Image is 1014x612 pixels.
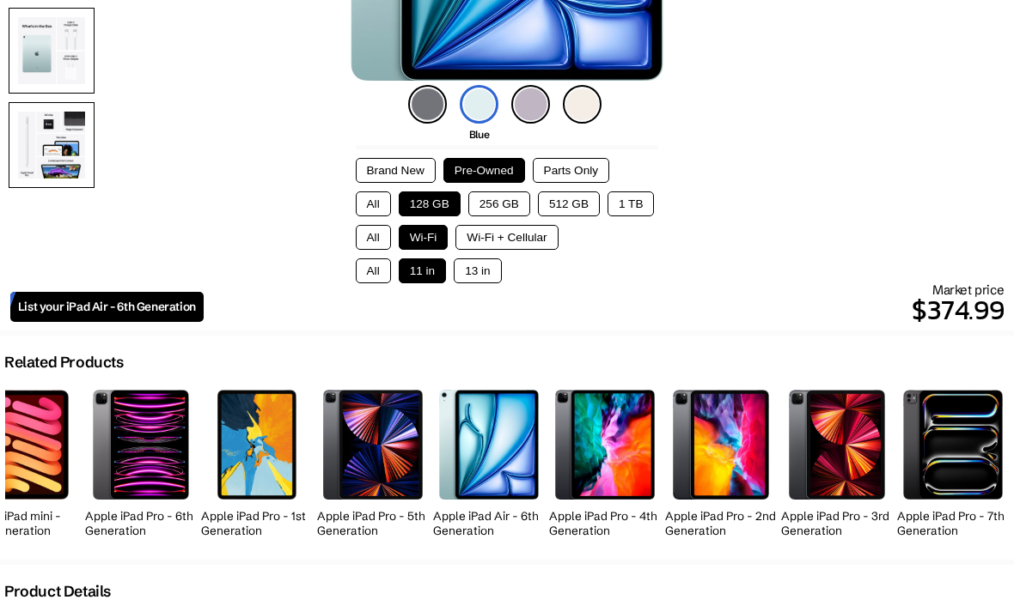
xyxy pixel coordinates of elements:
span: List your iPad Air - 6th Generation [18,300,196,314]
img: purple-icon [511,85,550,124]
button: All [356,191,391,216]
a: iPad Pro (1st Generation) Apple iPad Pro - 1st Generation [201,380,313,542]
button: 11 in [399,258,446,283]
button: All [356,258,391,283]
h2: Product Details [4,582,111,601]
a: iPad Air (6th Generation) Apple iPad Air - 6th Generation [433,380,545,542]
img: iPad Pro (6th Generation) [93,390,190,499]
h2: Apple iPad Pro - 2nd Generation [665,509,777,538]
button: 128 GB [399,191,461,216]
h2: Apple iPad Pro - 1st Generation [201,509,313,538]
button: Wi-Fi + Cellular [455,225,558,250]
h2: Apple iPad Pro - 3rd Generation [781,509,893,538]
a: List your iPad Air - 6th Generation [10,292,204,322]
a: iPad Pro (6th Generation) Apple iPad Pro - 6th Generation [85,380,197,542]
a: iPad Pro (3rd Generation) Apple iPad Pro - 3rd Generation [781,380,893,542]
button: Wi-Fi [399,225,449,250]
img: space-gray-icon [408,85,447,124]
button: 512 GB [538,191,600,216]
span: Blue [469,128,489,141]
img: iPad Pro (7th Generation) [903,390,1003,499]
img: iPad Pro (5th Generation) [323,390,423,499]
a: iPad Pro (5th Generation) Apple iPad Pro - 5th Generation [317,380,429,542]
button: All [356,225,391,250]
img: Both All [9,102,95,188]
button: Brand New [356,158,436,183]
img: iPad Pro (1st Generation) [217,390,296,499]
img: iPad Pro (2nd Generation) [673,390,769,499]
h2: Apple iPad Pro - 5th Generation [317,509,429,538]
img: iPad Pro (4th Generation) [555,390,655,499]
img: iPad Pro (3rd Generation) [789,390,885,499]
h2: Apple iPad Pro - 7th Generation [897,509,1009,538]
a: iPad Pro (4th Generation) Apple iPad Pro - 4th Generation [549,380,661,542]
img: All [9,8,95,94]
img: starlight-icon [563,85,602,124]
button: Pre-Owned [443,158,525,183]
a: iPad Pro (2nd Generation) Apple iPad Pro - 2nd Generation [665,380,777,542]
h2: Apple iPad Air - 6th Generation [433,509,545,538]
button: 256 GB [468,191,530,216]
h2: Apple iPad Pro - 4th Generation [549,509,661,538]
a: iPad Pro (7th Generation) Apple iPad Pro - 7th Generation [897,380,1009,542]
button: 13 in [454,258,501,283]
div: Market price [204,282,1004,330]
button: 1 TB [608,191,654,216]
p: $374.99 [204,289,1004,330]
h2: Apple iPad Pro - 6th Generation [85,509,197,538]
img: iPad Air (6th Generation) [439,390,539,499]
h2: Related Products [4,353,124,372]
button: Parts Only [533,158,609,183]
img: blue-icon [460,85,498,124]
